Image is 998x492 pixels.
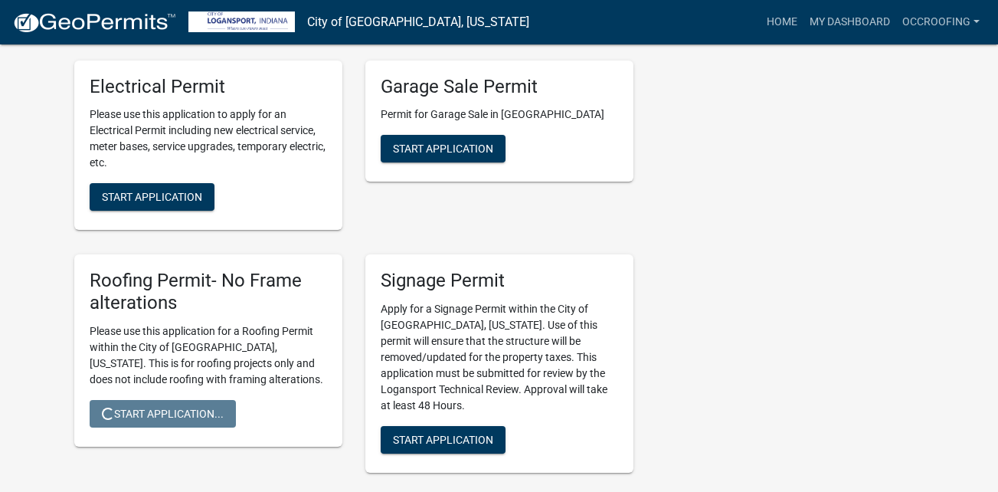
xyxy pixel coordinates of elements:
span: Start Application [102,191,202,203]
h5: Signage Permit [381,270,618,292]
p: Apply for a Signage Permit within the City of [GEOGRAPHIC_DATA], [US_STATE]. Use of this permit w... [381,301,618,414]
p: Please use this application to apply for an Electrical Permit including new electrical service, m... [90,107,327,171]
img: City of Logansport, Indiana [188,11,295,32]
button: Start Application... [90,400,236,428]
h5: Electrical Permit [90,76,327,98]
span: Start Application [393,143,493,155]
h5: Roofing Permit- No Frame alterations [90,270,327,314]
h5: Garage Sale Permit [381,76,618,98]
button: Start Application [381,426,506,454]
p: Permit for Garage Sale in [GEOGRAPHIC_DATA] [381,107,618,123]
span: Start Application [393,434,493,446]
a: City of [GEOGRAPHIC_DATA], [US_STATE] [307,9,529,35]
a: occroofing [896,8,986,37]
span: Start Application... [102,408,224,420]
button: Start Application [381,135,506,162]
a: Home [761,8,803,37]
button: Start Application [90,183,214,211]
p: Please use this application for a Roofing Permit within the City of [GEOGRAPHIC_DATA], [US_STATE]... [90,323,327,388]
a: My Dashboard [803,8,896,37]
